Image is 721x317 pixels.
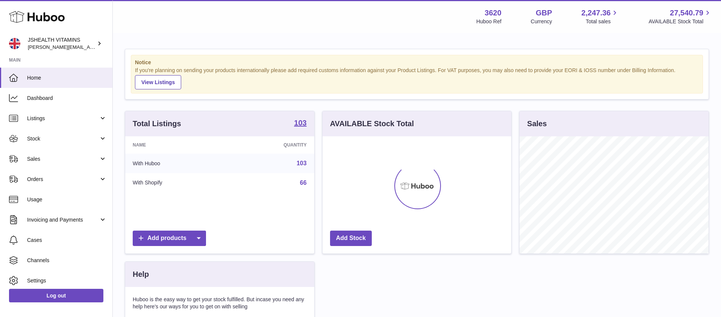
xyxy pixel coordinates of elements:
span: Home [27,74,107,82]
div: If you're planning on sending your products internationally please add required customs informati... [135,67,699,89]
a: 103 [294,119,306,128]
th: Name [125,136,227,154]
div: Huboo Ref [476,18,501,25]
td: With Shopify [125,173,227,193]
img: francesca@jshealthvitamins.com [9,38,20,49]
a: 2,247.36 Total sales [582,8,620,25]
span: Orders [27,176,99,183]
a: 66 [300,180,307,186]
strong: GBP [536,8,552,18]
h3: AVAILABLE Stock Total [330,119,414,129]
span: Dashboard [27,95,107,102]
span: Channels [27,257,107,264]
strong: 3620 [485,8,501,18]
span: Sales [27,155,99,163]
span: Cases [27,237,107,244]
span: [PERSON_NAME][EMAIL_ADDRESS][DOMAIN_NAME] [28,44,151,50]
a: 103 [297,160,307,166]
strong: 103 [294,119,306,127]
span: Settings [27,277,107,284]
span: 27,540.79 [670,8,703,18]
a: Add products [133,231,206,246]
h3: Sales [527,119,547,129]
span: Listings [27,115,99,122]
h3: Help [133,269,149,279]
p: Huboo is the easy way to get your stock fulfilled. But incase you need any help here's our ways f... [133,296,307,310]
a: 27,540.79 AVAILABLE Stock Total [648,8,712,25]
div: Currency [531,18,552,25]
span: Stock [27,135,99,142]
a: Add Stock [330,231,372,246]
strong: Notice [135,59,699,66]
span: Invoicing and Payments [27,216,99,223]
div: JSHEALTH VITAMINS [28,36,95,51]
th: Quantity [227,136,314,154]
td: With Huboo [125,154,227,173]
a: View Listings [135,75,181,89]
span: 2,247.36 [582,8,611,18]
span: AVAILABLE Stock Total [648,18,712,25]
span: Total sales [586,18,619,25]
h3: Total Listings [133,119,181,129]
span: Usage [27,196,107,203]
a: Log out [9,289,103,302]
